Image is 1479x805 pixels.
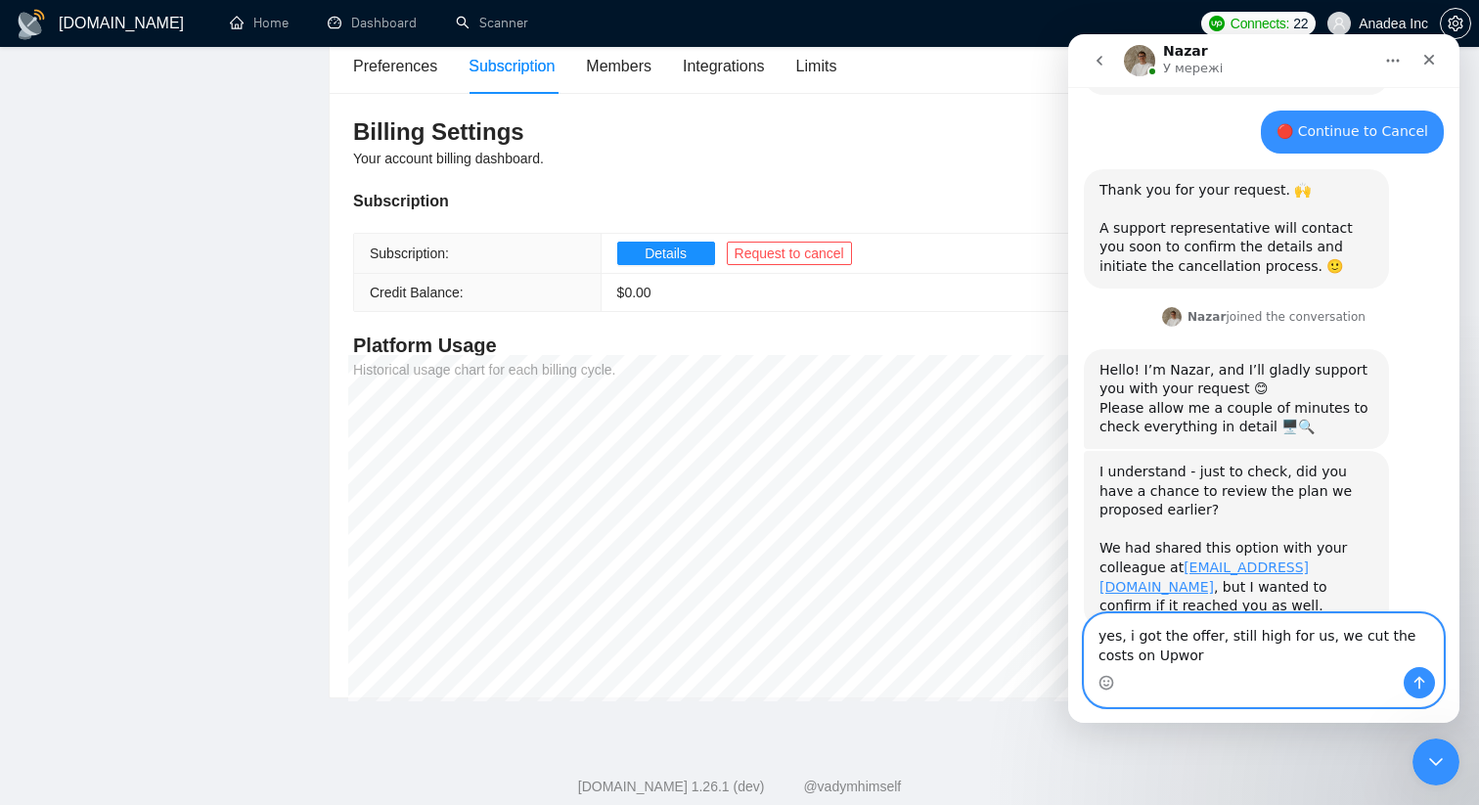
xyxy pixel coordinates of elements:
a: searchScanner [456,15,528,31]
div: Preferences [353,54,437,78]
div: Subscription [353,189,1126,213]
a: [DOMAIN_NAME] 1.26.1 (dev) [578,779,765,794]
div: Limits [796,54,837,78]
span: Request to cancel [735,243,844,264]
a: homeHome [230,15,289,31]
h4: Platform Usage [353,332,1126,359]
h3: Billing Settings [353,116,1126,148]
button: Details [617,242,715,265]
div: Subscription [469,54,555,78]
span: Subscription: [370,246,449,261]
div: Integrations [683,54,765,78]
span: Credit Balance: [370,285,464,300]
span: Connects: [1231,13,1289,34]
a: dashboardDashboard [328,15,417,31]
iframe: Intercom live chat [1412,738,1459,785]
span: Your account billing dashboard. [353,151,544,166]
a: @vadymhimself [803,779,901,794]
span: 22 [1293,13,1308,34]
img: upwork-logo.png [1209,16,1225,31]
span: setting [1441,16,1470,31]
button: Request to cancel [727,242,852,265]
div: Members [586,54,651,78]
span: user [1332,17,1346,30]
img: logo [16,9,47,40]
span: $ 0.00 [617,285,651,300]
iframe: Intercom live chat [1068,34,1459,723]
a: setting [1440,16,1471,31]
span: Details [645,243,687,264]
button: setting [1440,8,1471,39]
